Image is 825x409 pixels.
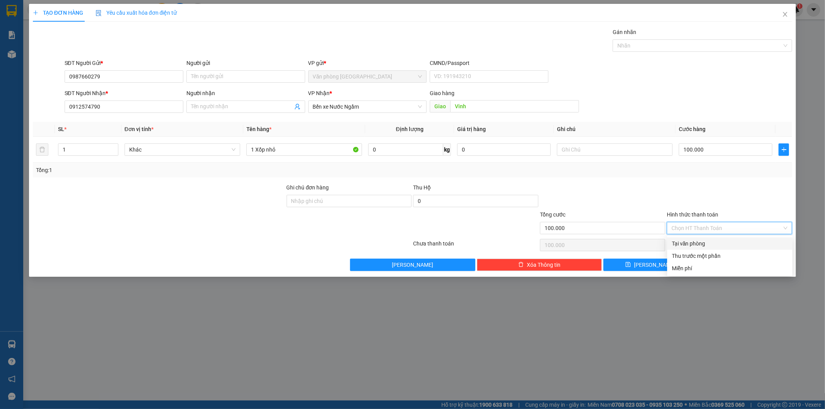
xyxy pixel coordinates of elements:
[667,211,718,218] label: Hình thức thanh toán
[36,166,318,174] div: Tổng: 1
[774,4,796,26] button: Close
[457,126,486,132] span: Giá trị hàng
[65,59,183,67] div: SĐT Người Gửi
[557,143,673,156] input: Ghi Chú
[554,122,676,137] th: Ghi chú
[313,101,422,112] span: Bến xe Nước Ngầm
[350,259,475,271] button: [PERSON_NAME]
[287,184,329,191] label: Ghi chú đơn hàng
[308,90,330,96] span: VP Nhận
[672,239,788,248] div: Tại văn phòng
[58,126,64,132] span: SL
[129,144,236,155] span: Khác
[672,264,788,273] div: Miễn phí
[613,29,636,35] label: Gán nhãn
[679,126,705,132] span: Cước hàng
[477,259,602,271] button: deleteXóa Thông tin
[782,11,788,17] span: close
[186,59,305,67] div: Người gửi
[603,259,697,271] button: save[PERSON_NAME]
[396,126,424,132] span: Định lượng
[457,143,551,156] input: 0
[313,71,422,82] span: Văn phòng Đà Lạt
[96,10,102,16] img: icon
[33,10,83,16] span: TẠO ĐƠN HÀNG
[36,143,48,156] button: delete
[672,252,788,260] div: Thu trước một phần
[625,262,631,268] span: save
[186,89,305,97] div: Người nhận
[96,10,177,16] span: Yêu cầu xuất hóa đơn điện tử
[430,59,548,67] div: CMND/Passport
[33,10,38,15] span: plus
[430,90,454,96] span: Giao hàng
[246,143,362,156] input: VD: Bàn, Ghế
[392,261,433,269] span: [PERSON_NAME]
[450,100,579,112] input: Dọc đường
[779,147,789,153] span: plus
[527,261,560,269] span: Xóa Thông tin
[779,143,789,156] button: plus
[246,126,272,132] span: Tên hàng
[65,89,183,97] div: SĐT Người Nhận
[413,184,431,191] span: Thu Hộ
[634,261,675,269] span: [PERSON_NAME]
[540,211,565,218] span: Tổng cước
[443,143,451,156] span: kg
[287,195,412,207] input: Ghi chú đơn hàng
[413,239,540,253] div: Chưa thanh toán
[294,104,301,110] span: user-add
[125,126,154,132] span: Đơn vị tính
[518,262,524,268] span: delete
[430,100,450,112] span: Giao
[308,59,427,67] div: VP gửi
